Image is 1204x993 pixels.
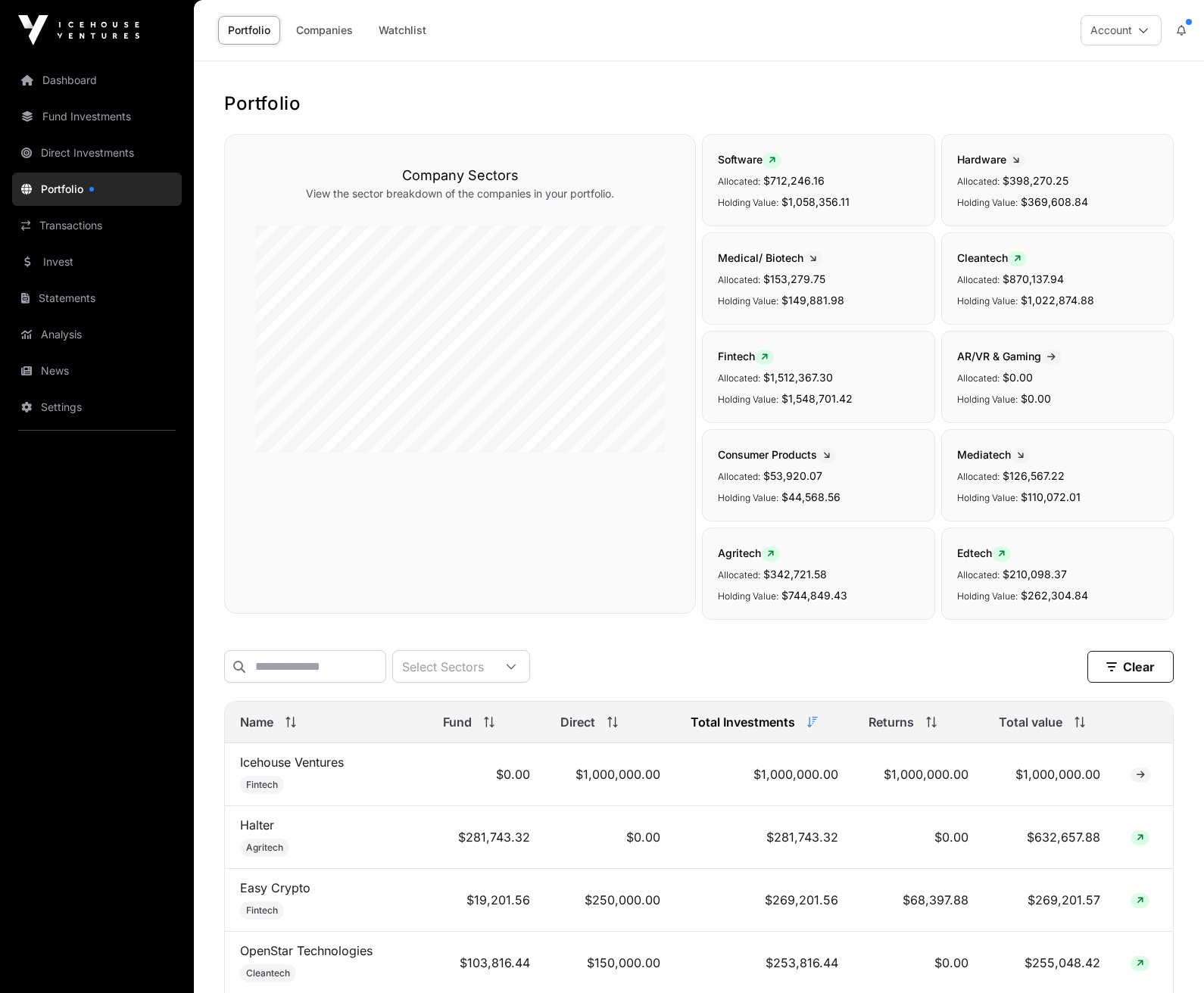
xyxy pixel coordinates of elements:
span: $1,512,367.30 [763,371,833,384]
a: Portfolio [218,16,280,45]
span: $110,072.01 [1021,490,1081,503]
td: $269,201.56 [675,869,853,932]
span: Returns [869,713,914,731]
p: View the sector breakdown of the companies in your portfolio. [255,186,665,201]
td: $68,397.88 [853,869,984,932]
span: Edtech [957,546,1011,559]
span: Fintech [718,350,774,363]
span: Holding Value: [718,295,778,307]
span: Fintech [246,904,278,917]
span: Holding Value: [957,492,1018,503]
a: News [12,354,182,388]
td: $281,743.32 [428,806,545,869]
td: $250,000.00 [545,869,675,932]
span: Agritech [718,546,780,559]
span: Holding Value: [957,197,1018,208]
span: $149,881.98 [781,294,844,307]
span: $744,849.43 [781,589,847,602]
button: Account [1081,15,1162,45]
span: $126,567.22 [1003,469,1065,482]
span: $870,137.94 [1003,272,1064,285]
span: $153,279.75 [763,272,825,285]
td: $269,201.57 [984,869,1115,932]
span: $398,270.25 [1003,174,1068,187]
span: Agritech [246,842,283,854]
a: Fund Investments [12,100,182,133]
a: Icehouse Ventures [240,755,344,770]
span: $369,608.84 [1021,195,1088,208]
span: Cleantech [246,967,290,979]
span: $1,058,356.11 [781,195,850,208]
span: Allocated: [718,372,760,384]
h1: Portfolio [224,92,1174,116]
span: Allocated: [957,569,1000,581]
td: $19,201.56 [428,869,545,932]
span: $53,920.07 [763,469,822,482]
span: $1,022,874.88 [1021,294,1094,307]
span: Allocated: [718,569,760,581]
a: Transactions [12,209,182,242]
span: Allocated: [718,274,760,285]
span: Holding Value: [718,590,778,602]
a: OpenStar Technologies [240,943,373,958]
iframe: Chat Widget [1128,920,1204,993]
span: $342,721.58 [763,568,827,581]
td: $1,000,000.00 [853,743,984,806]
td: $1,000,000.00 [545,743,675,806]
span: Total value [999,713,1062,731]
td: $632,657.88 [984,806,1115,869]
span: Holding Value: [957,295,1018,307]
a: Settings [12,391,182,424]
span: Software [718,153,781,166]
button: Clear [1087,651,1174,683]
a: Dashboard [12,64,182,97]
span: Fund [443,713,472,731]
span: $210,098.37 [1003,568,1067,581]
a: Halter [240,817,274,833]
span: Fintech [246,779,278,791]
span: Allocated: [718,176,760,187]
span: Holding Value: [718,197,778,208]
a: Analysis [12,318,182,351]
a: Direct Investments [12,136,182,170]
span: $44,568.56 [781,490,841,503]
h3: Company Sectors [255,165,665,186]
a: Invest [12,245,182,279]
img: Icehouse Ventures Logo [18,15,139,45]
span: $0.00 [1003,371,1033,384]
td: $1,000,000.00 [675,743,853,806]
span: $262,304.84 [1021,589,1088,602]
td: $281,743.32 [675,806,853,869]
td: $0.00 [853,806,984,869]
span: Name [240,713,273,731]
span: $712,246.16 [763,174,825,187]
span: Allocated: [718,471,760,482]
td: $1,000,000.00 [984,743,1115,806]
span: Direct [560,713,595,731]
span: AR/VR & Gaming [957,350,1062,363]
a: Statements [12,282,182,315]
span: Holding Value: [957,590,1018,602]
a: Companies [286,16,363,45]
span: Mediatech [957,448,1030,461]
a: Watchlist [369,16,436,45]
td: $0.00 [428,743,545,806]
span: $0.00 [1021,392,1051,405]
td: $0.00 [545,806,675,869]
span: Total Investments [691,713,795,731]
span: Holding Value: [718,492,778,503]
span: Allocated: [957,372,1000,384]
div: Select Sectors [393,651,493,682]
span: Medical/ Biotech [718,251,822,264]
span: Allocated: [957,274,1000,285]
span: Cleantech [957,251,1027,264]
a: Easy Crypto [240,880,310,895]
a: Portfolio [12,173,182,206]
span: Holding Value: [718,394,778,405]
span: $1,548,701.42 [781,392,853,405]
span: Holding Value: [957,394,1018,405]
span: Allocated: [957,176,1000,187]
span: Hardware [957,153,1025,166]
span: Allocated: [957,471,1000,482]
